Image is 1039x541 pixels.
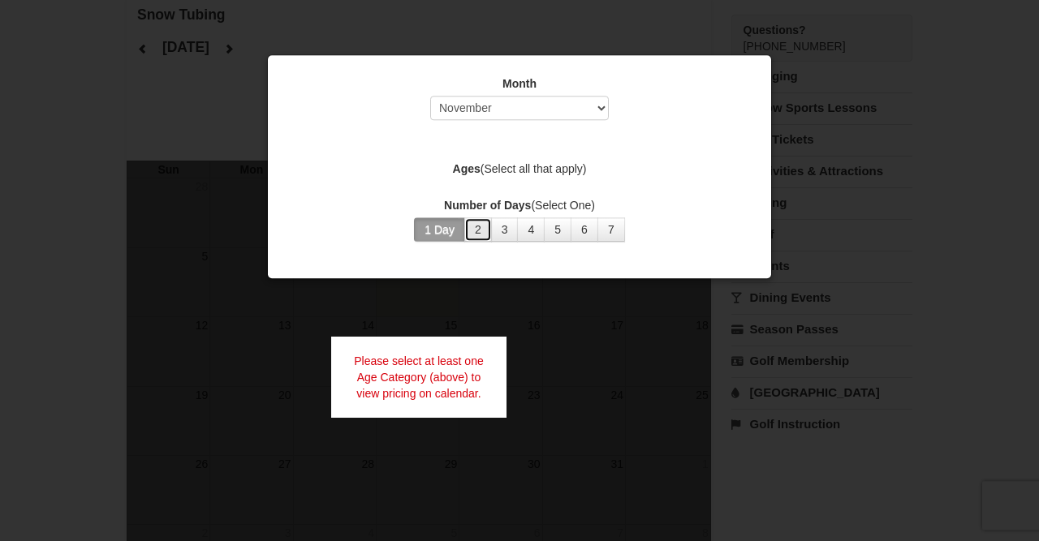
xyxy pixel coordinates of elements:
div: Please select at least one Age Category (above) to view pricing on calendar. [331,337,507,418]
label: (Select One) [288,197,751,213]
strong: Ages [453,162,481,175]
button: 1 Day [414,217,465,242]
button: 2 [464,217,492,242]
button: 6 [571,217,598,242]
button: 3 [491,217,519,242]
label: (Select all that apply) [288,161,751,177]
button: 7 [597,217,625,242]
strong: Month [502,77,537,90]
button: 5 [544,217,571,242]
button: 4 [517,217,545,242]
strong: Number of Days [444,199,531,212]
